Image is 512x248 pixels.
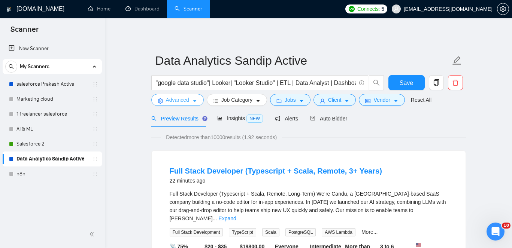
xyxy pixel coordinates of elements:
a: Salesforce 2 [16,137,88,151]
span: holder [92,81,98,87]
button: userClientcaret-down [313,94,356,106]
span: Alerts [275,116,298,122]
span: folder [276,98,282,104]
img: upwork-logo.png [349,6,355,12]
span: AWS Lambda [322,228,355,236]
span: holder [92,171,98,177]
span: copy [429,79,443,86]
button: copy [429,75,444,90]
span: 10 [502,223,511,229]
input: Scanner name... [155,51,451,70]
span: holder [92,96,98,102]
span: user [394,6,399,12]
span: edit [452,56,462,65]
span: Advanced [166,96,189,104]
a: AI & ML [16,122,88,137]
span: Connects: [357,5,380,13]
a: dashboardDashboard [125,6,160,12]
a: salesforce Prakash Active [16,77,88,92]
a: 1 freelancer salesforce [16,107,88,122]
span: area-chart [217,116,222,121]
a: Data Analytics Sandip Active [16,151,88,166]
button: search [369,75,384,90]
span: Full Stack Development [170,228,223,236]
span: Insights [217,115,263,121]
span: search [369,79,384,86]
span: caret-down [393,98,399,104]
div: Full Stack Developer (Typescript + Scala, Remote, Long-Term) We’re Candu, a [GEOGRAPHIC_DATA]-bas... [170,190,448,223]
span: Save [400,78,413,88]
span: ... [213,215,217,221]
span: bars [213,98,218,104]
a: Marketing cloud [16,92,88,107]
span: notification [275,116,280,121]
span: holder [92,156,98,162]
span: caret-down [192,98,197,104]
span: holder [92,141,98,147]
span: Scanner [4,24,45,40]
img: logo [6,3,12,15]
a: Expand [218,215,236,221]
span: Preview Results [151,116,205,122]
div: 22 minutes ago [170,176,382,185]
span: My Scanners [20,59,49,74]
span: caret-down [255,98,261,104]
div: Tooltip anchor [202,115,208,122]
span: holder [92,111,98,117]
span: setting [158,98,163,104]
button: settingAdvancedcaret-down [151,94,204,106]
span: user [320,98,325,104]
span: setting [497,6,509,12]
iframe: Intercom live chat [487,223,505,241]
button: search [5,61,17,73]
span: Job Category [221,96,252,104]
button: barsJob Categorycaret-down [207,94,267,106]
span: Vendor [373,96,390,104]
span: Auto Bidder [310,116,347,122]
a: homeHome [88,6,110,12]
button: setting [497,3,509,15]
a: More... [361,229,378,235]
span: search [6,64,17,69]
span: double-left [89,230,97,238]
a: searchScanner [175,6,202,12]
span: Scala [262,228,279,236]
a: n8n [16,166,88,181]
li: My Scanners [3,59,102,181]
button: idcardVendorcaret-down [359,94,405,106]
input: Search Freelance Jobs... [156,78,356,88]
a: setting [497,6,509,12]
a: Full Stack Developer (Typescript + Scala, Remote, 3+ Years) [170,167,382,175]
span: Jobs [285,96,296,104]
a: Reset All [411,96,431,104]
span: search [151,116,157,121]
span: info-circle [359,80,364,85]
span: caret-down [299,98,304,104]
span: 5 [381,5,384,13]
span: Client [328,96,342,104]
li: New Scanner [3,41,102,56]
span: NEW [246,114,263,123]
a: New Scanner [9,41,96,56]
span: holder [92,126,98,132]
span: idcard [365,98,370,104]
span: PostgreSQL [285,228,316,236]
button: delete [448,75,463,90]
span: delete [448,79,463,86]
button: folderJobscaret-down [270,94,310,106]
span: robot [310,116,315,121]
button: Save [388,75,425,90]
span: caret-down [344,98,349,104]
span: Detected more than 10000 results (1.92 seconds) [161,133,282,141]
span: TypeScript [229,228,256,236]
img: 🇺🇸 [416,242,421,248]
